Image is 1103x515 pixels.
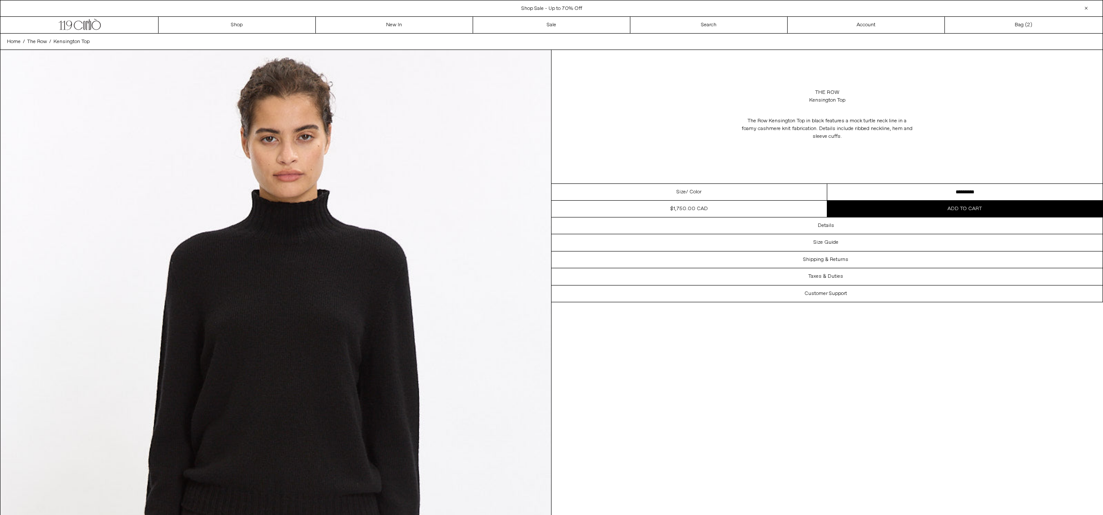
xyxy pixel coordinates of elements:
[316,17,473,33] a: New In
[741,113,913,145] p: The Row Kensington Top in black features a mock turtle neck line in a foamy cashmere knit fabrica...
[7,38,21,45] span: Home
[1027,22,1030,28] span: 2
[521,5,582,12] a: Shop Sale - Up to 70% Off
[809,96,845,104] div: Kensington Top
[788,17,945,33] a: Account
[813,239,838,245] h3: Size Guide
[159,17,316,33] a: Shop
[947,205,982,212] span: Add to cart
[473,17,630,33] a: Sale
[670,205,708,213] div: $1,750.00 CAD
[815,89,839,96] a: The Row
[27,38,47,45] span: The Row
[945,17,1102,33] a: Bag ()
[804,291,847,297] h3: Customer Support
[818,223,834,229] h3: Details
[827,201,1103,217] button: Add to cart
[27,38,47,46] a: The Row
[676,188,686,196] span: Size
[686,188,701,196] span: / Color
[23,38,25,46] span: /
[53,38,90,46] a: Kensington Top
[803,257,848,263] h3: Shipping & Returns
[49,38,51,46] span: /
[630,17,788,33] a: Search
[1027,21,1032,29] span: )
[7,38,21,46] a: Home
[53,38,90,45] span: Kensington Top
[808,273,843,279] h3: Taxes & Duties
